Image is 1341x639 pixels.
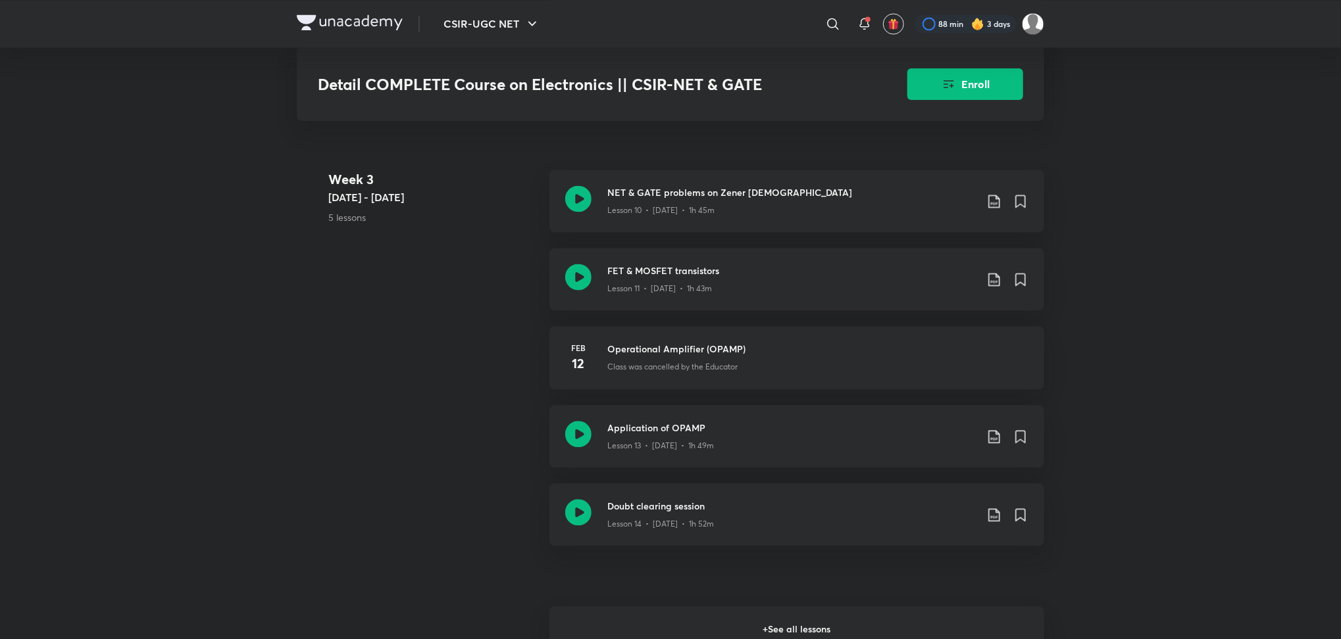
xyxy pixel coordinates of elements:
[565,342,592,354] h6: Feb
[328,210,539,224] p: 5 lessons
[328,170,539,189] h4: Week 3
[549,170,1044,248] a: NET & GATE problems on Zener [DEMOGRAPHIC_DATA]Lesson 10 • [DATE] • 1h 45m
[607,499,976,513] h3: Doubt clearing session
[565,354,592,373] h4: 12
[607,361,738,373] p: Class was cancelled by the Educator
[607,440,714,452] p: Lesson 13 • [DATE] • 1h 49m
[549,326,1044,405] a: Feb12Operational Amplifier (OPAMP)Class was cancelled by the Educator
[328,189,539,205] h5: [DATE] - [DATE]
[318,75,833,94] h3: Detail COMPLETE Course on Electronics || CSIR-NET & GATE
[549,405,1044,483] a: Application of OPAMPLesson 13 • [DATE] • 1h 49m
[971,17,984,30] img: streak
[607,342,1028,356] h3: Operational Amplifier (OPAMP)
[549,483,1044,561] a: Doubt clearing sessionLesson 14 • [DATE] • 1h 52m
[1022,12,1044,35] img: Rai Haldar
[607,283,712,295] p: Lesson 11 • [DATE] • 1h 43m
[607,204,715,216] p: Lesson 10 • [DATE] • 1h 45m
[607,421,976,435] h3: Application of OPAMP
[549,248,1044,326] a: FET & MOSFET transistorsLesson 11 • [DATE] • 1h 43m
[607,518,714,530] p: Lesson 14 • [DATE] • 1h 52m
[907,68,1023,100] button: Enroll
[607,264,976,277] h3: FET & MOSFET transistors
[888,18,899,30] img: avatar
[297,14,403,34] a: Company Logo
[607,185,976,199] h3: NET & GATE problems on Zener [DEMOGRAPHIC_DATA]
[436,11,548,37] button: CSIR-UGC NET
[883,13,904,34] button: avatar
[297,14,403,30] img: Company Logo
